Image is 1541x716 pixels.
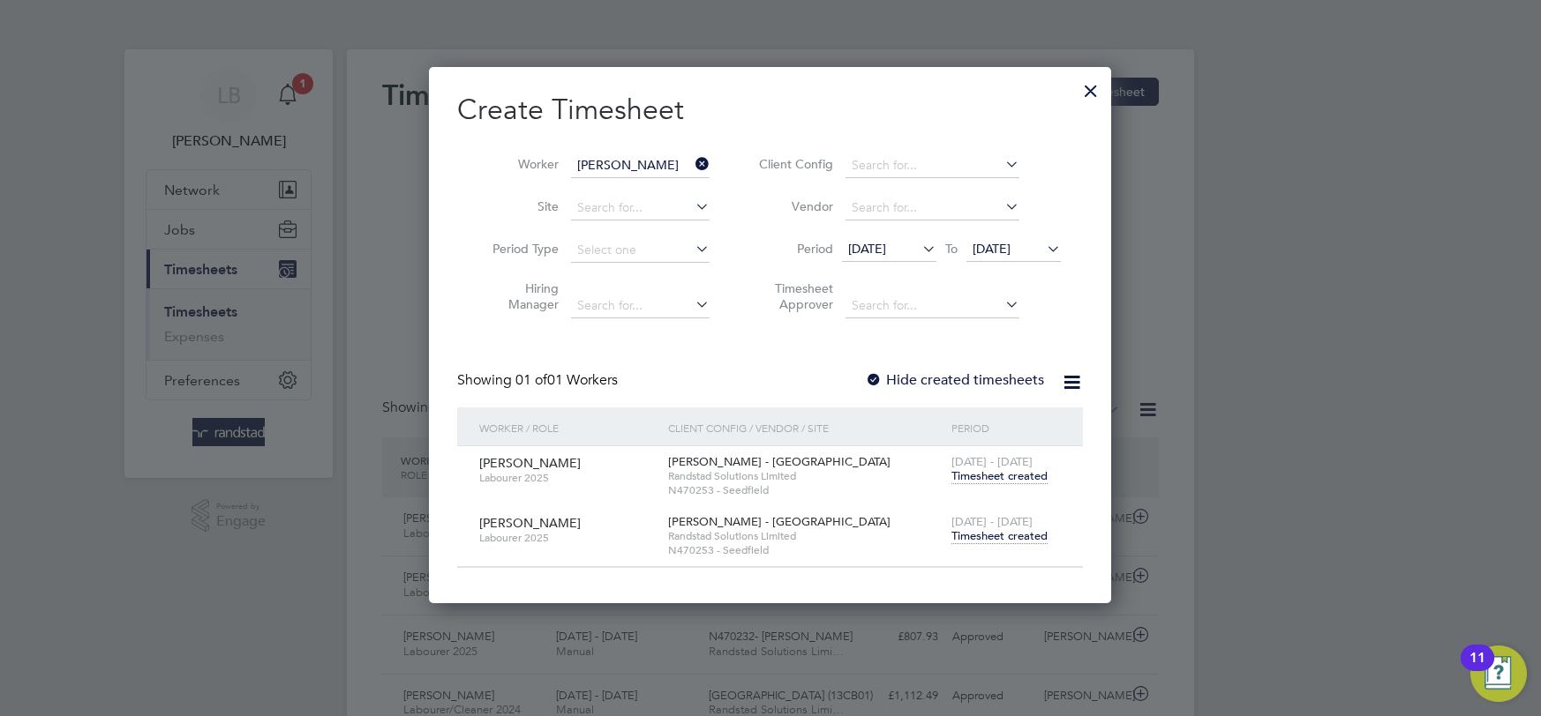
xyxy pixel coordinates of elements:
label: Worker [479,156,559,172]
span: Labourer 2025 [479,471,655,485]
span: [PERSON_NAME] - [GEOGRAPHIC_DATA] [668,454,891,469]
span: 01 Workers [515,371,618,389]
span: N470253 - Seedfield [668,483,943,497]
label: Period Type [479,241,559,257]
label: Timesheet Approver [754,280,833,312]
span: [PERSON_NAME] [479,515,581,531]
span: [DATE] [973,241,1011,257]
input: Search for... [846,196,1019,220]
span: [PERSON_NAME] - [GEOGRAPHIC_DATA] [668,514,891,529]
label: Hiring Manager [479,280,559,312]
label: Period [754,241,833,257]
button: Open Resource Center, 11 new notifications [1470,645,1527,702]
span: To [940,237,963,260]
input: Select one [571,238,710,263]
div: Client Config / Vendor / Site [664,407,947,448]
div: Period [947,407,1065,448]
span: Randstad Solutions Limited [668,469,943,483]
input: Search for... [846,294,1019,318]
span: Timesheet created [951,468,1048,484]
div: Showing [457,371,621,390]
span: N470253 - Seedfield [668,543,943,557]
input: Search for... [571,294,710,318]
label: Vendor [754,198,833,214]
span: Labourer 2025 [479,531,655,545]
span: [DATE] - [DATE] [951,514,1033,529]
span: [DATE] [848,241,886,257]
label: Site [479,198,559,214]
h2: Create Timesheet [457,92,1083,129]
label: Client Config [754,156,833,172]
div: Worker / Role [475,407,664,448]
label: Hide created timesheets [865,371,1044,389]
div: 11 [1470,658,1485,681]
input: Search for... [571,196,710,220]
input: Search for... [571,153,710,178]
span: [DATE] - [DATE] [951,454,1033,469]
span: 01 of [515,371,547,389]
span: Randstad Solutions Limited [668,529,943,543]
span: Timesheet created [951,528,1048,544]
input: Search for... [846,153,1019,178]
span: [PERSON_NAME] [479,455,581,471]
